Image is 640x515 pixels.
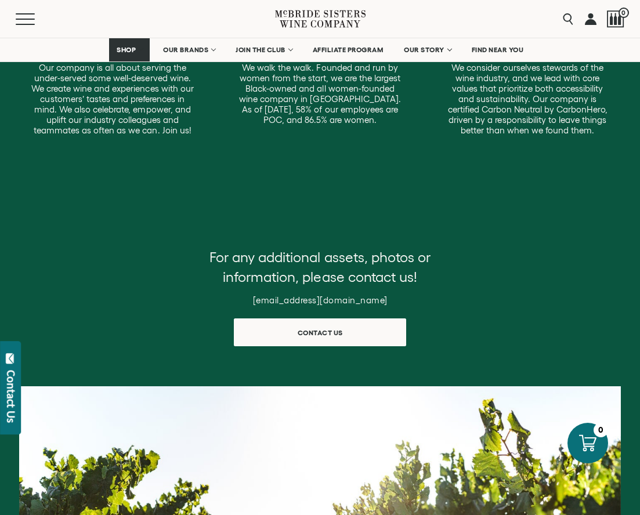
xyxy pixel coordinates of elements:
div: Contact Us [5,370,17,423]
span: OUR BRANDS [163,46,208,54]
a: Contact us [234,318,406,346]
div: 0 [594,423,608,437]
p: For any additional assets, photos or information, please contact us! [204,248,436,286]
a: OUR BRANDS [156,38,222,61]
a: AFFILIATE PROGRAM [305,38,391,61]
span: OUR STORY [404,46,444,54]
span: SHOP [117,46,136,54]
p: Our company is all about serving the under-served some well-deserved wine. We create wine and exp... [31,63,194,136]
button: Mobile Menu Trigger [16,13,57,25]
span: FIND NEAR YOU [472,46,524,54]
h6: [EMAIL_ADDRESS][DOMAIN_NAME] [204,295,436,306]
a: OUR STORY [396,38,458,61]
a: SHOP [109,38,150,61]
span: 0 [619,8,629,18]
span: AFFILIATE PROGRAM [313,46,384,54]
a: FIND NEAR YOU [464,38,531,61]
span: Contact us [277,321,363,344]
p: We walk the walk. Founded and run by women from the start, we are the largest Black-owned and all... [239,63,402,125]
a: JOIN THE CLUB [228,38,299,61]
p: We consider ourselves stewards of the wine industry, and we lead with core values that prioritize... [446,63,609,136]
span: JOIN THE CLUB [236,46,285,54]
